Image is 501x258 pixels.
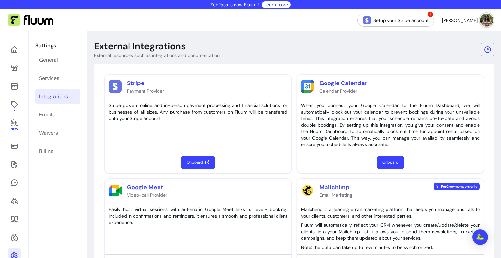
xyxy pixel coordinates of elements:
[8,230,21,245] a: Refer & Earn
[319,88,367,94] p: Calendar Provider
[127,88,164,94] p: Payment Provider
[8,97,21,112] a: Offerings
[127,79,164,88] p: Stripe
[319,183,352,192] p: Mailchimp
[319,79,367,88] p: Google Calendar
[35,52,80,68] a: General
[181,156,215,169] button: Onboard
[8,42,21,57] a: Home
[35,107,80,123] a: Emails
[210,1,259,8] p: ZenPass is now Fluum !
[301,102,480,148] div: When you connect your Google Calendar to the Fluum Dashboard, we will automatically block out you...
[8,78,21,94] a: Calendar
[35,70,80,86] a: Services
[434,183,480,190] span: For Grow members only
[109,102,287,122] div: Stripe powers online and in-person payment processing and financial solutions for businesses of a...
[39,56,58,64] div: General
[35,42,80,50] p: Settings
[8,60,21,76] a: My Page
[8,14,53,26] img: Fluum Logo
[442,17,478,23] span: [PERSON_NAME]
[8,138,21,154] a: Sales
[39,74,59,82] div: Services
[8,211,21,227] a: Resources
[94,40,186,52] p: External Integrations
[301,206,480,219] p: Mailchimp is a leading email marketing platform that helps you manage and talk to your clients, c...
[427,11,433,18] span: !
[301,222,480,241] p: Fluum will automatically reflect your CRM whenever you create/update/delete your clients, into yo...
[127,192,167,198] p: Video-call Provider
[472,229,488,245] div: Open Intercom Messenger
[35,89,80,104] a: Integrations
[39,111,55,119] div: Emails
[319,192,352,198] p: Email Marketing
[109,206,287,226] div: Easily host virtual sessions with automatic Google Meet links for every booking. Included in conf...
[357,14,434,27] a: Setup your Stripe account
[8,115,21,136] a: New
[264,1,288,8] a: Learn more
[39,147,53,155] div: Billing
[301,80,314,93] img: Google Calendar logo
[363,16,371,24] img: Stripe Icon
[109,184,122,197] img: Google Meet logo
[301,244,480,250] p: Note: the data can take up to few minutes to be synchronized.
[377,156,404,169] button: Onboard
[39,129,58,137] div: Waivers
[442,14,493,27] button: avatar[PERSON_NAME]
[127,183,167,192] p: Google Meet
[10,127,18,131] span: New
[480,14,493,27] img: avatar
[94,52,220,59] p: External resources such as integrations and documentation
[8,193,21,209] a: Clients
[35,125,80,141] a: Waivers
[8,157,21,172] a: Waivers
[109,80,122,93] img: Stripe logo
[35,144,80,159] a: Billing
[301,184,314,197] img: Mailchimp logo
[8,175,21,190] a: My Messages
[39,93,68,100] div: Integrations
